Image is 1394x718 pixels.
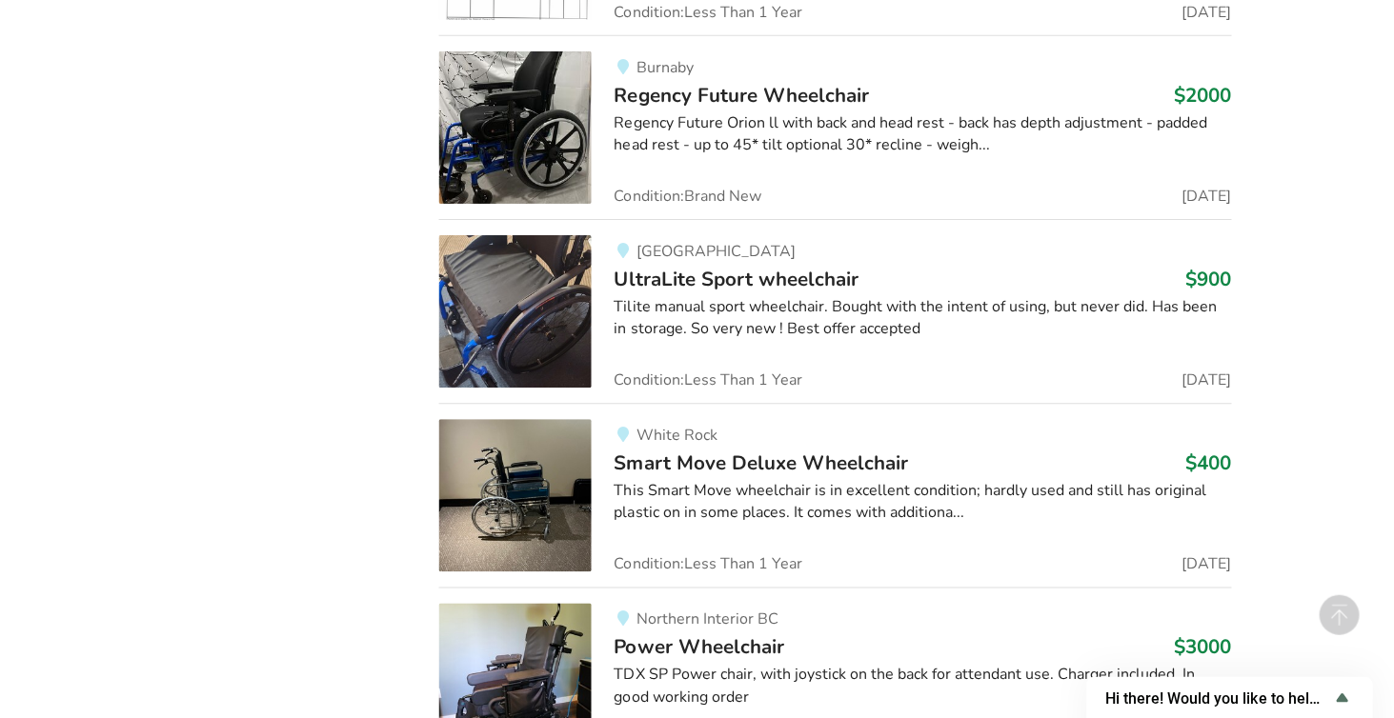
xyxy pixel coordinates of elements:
[1181,556,1230,571] span: [DATE]
[614,189,760,204] span: Condition: Brand New
[636,57,693,78] span: Burnaby
[614,664,1230,708] div: TDX SP Power chair, with joystick on the back for attendant use. Charger included. In good workin...
[1181,189,1230,204] span: [DATE]
[1173,83,1230,108] h3: $2000
[1104,688,1329,707] span: Hi there! Would you like to help us improve AssistList?
[614,82,868,109] span: Regency Future Wheelchair
[438,419,591,571] img: mobility-smart move deluxe wheelchair
[438,51,591,204] img: mobility-regency future wheelchair
[1184,267,1230,291] h3: $900
[614,480,1230,524] div: This Smart Move wheelchair is in excellent condition; hardly used and still has original plastic ...
[438,235,591,388] img: mobility-ultralite sport wheelchair
[614,372,801,388] span: Condition: Less Than 1 Year
[1173,634,1230,659] h3: $3000
[636,608,778,629] span: Northern Interior BC
[1184,450,1230,475] h3: $400
[614,633,783,660] span: Power Wheelchair
[614,556,801,571] span: Condition: Less Than 1 Year
[636,241,795,262] span: [GEOGRAPHIC_DATA]
[614,112,1230,156] div: Regency Future Orion ll with back and head rest - back has depth adjustment - padded head rest - ...
[614,5,801,20] span: Condition: Less Than 1 Year
[1181,372,1230,388] span: [DATE]
[438,219,1230,403] a: mobility-ultralite sport wheelchair[GEOGRAPHIC_DATA]UltraLite Sport wheelchair$900Tilite manual s...
[614,296,1230,340] div: Tilite manual sport wheelchair. Bought with the intent of using, but never did. Has been in stora...
[614,449,907,476] span: Smart Move Deluxe Wheelchair
[438,35,1230,219] a: mobility-regency future wheelchairBurnabyRegency Future Wheelchair$2000Regency Future Orion ll wi...
[614,266,858,292] span: UltraLite Sport wheelchair
[1181,5,1230,20] span: [DATE]
[636,425,717,446] span: White Rock
[1104,686,1352,708] button: Show survey - Hi there! Would you like to help us improve AssistList?
[438,403,1230,587] a: mobility-smart move deluxe wheelchair White RockSmart Move Deluxe Wheelchair$400This Smart Move w...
